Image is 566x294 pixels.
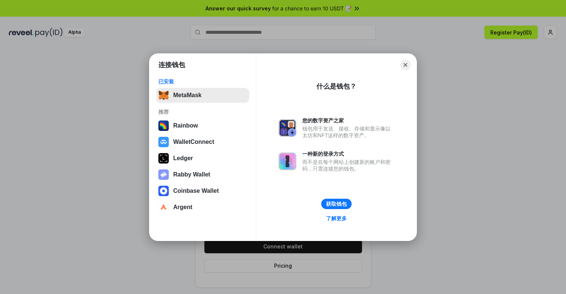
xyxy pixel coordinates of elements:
img: svg+xml,%3Csvg%20width%3D%2228%22%20height%3D%2228%22%20viewBox%3D%220%200%2028%2028%22%20fill%3D... [158,186,169,196]
button: 获取钱包 [321,199,352,209]
button: WalletConnect [156,135,249,149]
img: svg+xml,%3Csvg%20width%3D%2228%22%20height%3D%2228%22%20viewBox%3D%220%200%2028%2028%22%20fill%3D... [158,137,169,147]
div: Ledger [173,155,193,162]
div: Argent [173,204,192,211]
div: 获取钱包 [326,201,347,207]
div: 什么是钱包？ [316,82,356,91]
button: Ledger [156,151,249,166]
button: Close [400,60,411,70]
div: 您的数字资产之家 [302,117,394,124]
div: 一种新的登录方式 [302,151,394,157]
div: Coinbase Wallet [173,188,219,194]
img: svg+xml,%3Csvg%20width%3D%2228%22%20height%3D%2228%22%20viewBox%3D%220%200%2028%2028%22%20fill%3D... [158,202,169,212]
button: MetaMask [156,88,249,103]
a: 了解更多 [322,214,351,223]
div: 了解更多 [326,215,347,222]
img: svg+xml,%3Csvg%20xmlns%3D%22http%3A%2F%2Fwww.w3.org%2F2000%2Fsvg%22%20fill%3D%22none%22%20viewBox... [158,169,169,180]
div: 而不是在每个网站上创建新的账户和密码，只需连接您的钱包。 [302,159,394,172]
div: Rabby Wallet [173,171,210,178]
button: Coinbase Wallet [156,184,249,198]
div: 推荐 [158,109,247,115]
div: 已安装 [158,78,247,85]
img: svg+xml,%3Csvg%20xmlns%3D%22http%3A%2F%2Fwww.w3.org%2F2000%2Fsvg%22%20fill%3D%22none%22%20viewBox... [279,152,296,170]
h1: 连接钱包 [158,60,185,69]
div: 钱包用于发送、接收、存储和显示像以太坊和NFT这样的数字资产。 [302,125,394,139]
img: svg+xml,%3Csvg%20fill%3D%22none%22%20height%3D%2233%22%20viewBox%3D%220%200%2035%2033%22%20width%... [158,90,169,100]
img: svg+xml,%3Csvg%20width%3D%22120%22%20height%3D%22120%22%20viewBox%3D%220%200%20120%20120%22%20fil... [158,120,169,131]
button: Rabby Wallet [156,167,249,182]
div: Rainbow [173,122,198,129]
div: WalletConnect [173,139,214,145]
button: Argent [156,200,249,215]
div: MetaMask [173,92,201,99]
img: svg+xml,%3Csvg%20xmlns%3D%22http%3A%2F%2Fwww.w3.org%2F2000%2Fsvg%22%20fill%3D%22none%22%20viewBox... [279,119,296,137]
button: Rainbow [156,118,249,133]
img: svg+xml,%3Csvg%20xmlns%3D%22http%3A%2F%2Fwww.w3.org%2F2000%2Fsvg%22%20width%3D%2228%22%20height%3... [158,153,169,163]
